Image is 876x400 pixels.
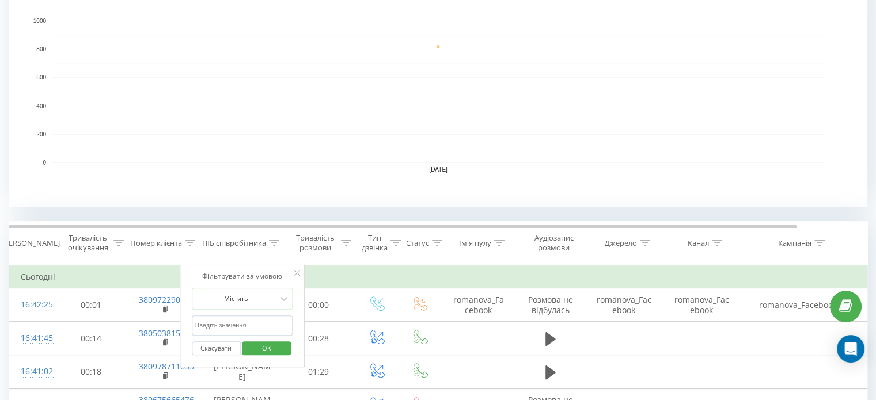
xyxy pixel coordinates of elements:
text: 0 [43,159,46,166]
a: 380503815536 [139,327,194,338]
div: 16:41:02 [21,360,44,383]
text: 600 [36,75,46,81]
td: 00:14 [55,322,127,355]
td: [PERSON_NAME] [202,355,283,388]
div: Тривалість розмови [293,233,338,253]
div: [PERSON_NAME] [2,238,60,248]
div: 16:41:45 [21,327,44,349]
td: romanova_Facebook [441,288,516,322]
td: romanova_Facebook [585,288,663,322]
td: romanova_Facebook [741,288,856,322]
td: 00:28 [283,322,355,355]
div: Тип дзвінка [362,233,388,253]
div: 16:42:25 [21,294,44,316]
button: OK [242,341,291,356]
text: 1000 [33,18,47,24]
div: Open Intercom Messenger [837,335,864,363]
td: romanova_Facebook [663,288,741,322]
td: 00:01 [55,288,127,322]
div: ПІБ співробітника [202,238,266,248]
td: 00:00 [283,288,355,322]
div: Фільтрувати за умовою [192,271,293,282]
a: 380972290499 [139,294,194,305]
button: Скасувати [192,341,241,356]
div: Аудіозапис розмови [526,233,582,253]
text: 800 [36,46,46,52]
text: [DATE] [429,166,448,173]
div: Ім'я пулу [459,238,491,248]
div: Тривалість очікування [65,233,111,253]
span: Розмова не відбулась [528,294,573,315]
text: 400 [36,103,46,109]
a: 380978711653 [139,361,194,372]
div: Номер клієнта [130,238,182,248]
td: 00:18 [55,355,127,388]
div: Статус [406,238,429,248]
span: OK [251,339,283,357]
input: Введіть значення [192,315,293,336]
div: Кампанія [778,238,811,248]
text: 200 [36,131,46,138]
td: 01:29 [283,355,355,388]
div: Джерело [605,238,637,248]
div: Канал [688,238,709,248]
